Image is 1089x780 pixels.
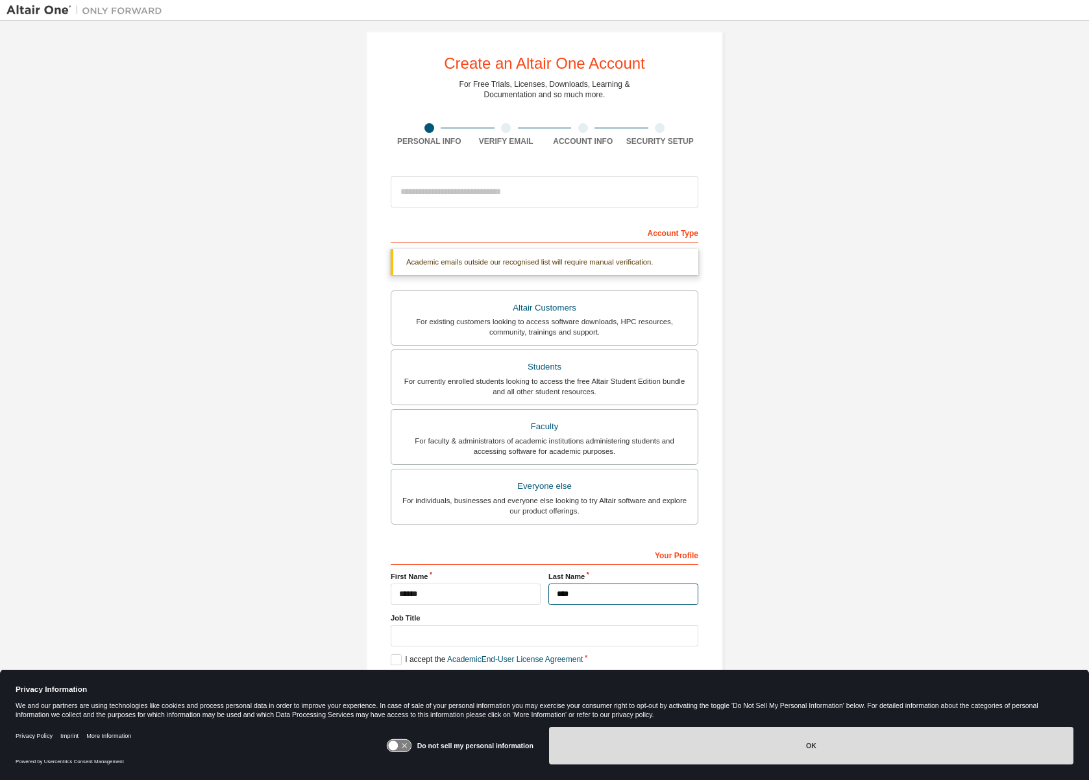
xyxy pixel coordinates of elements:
div: Verify Email [468,136,545,147]
div: Personal Info [391,136,468,147]
div: Students [399,358,690,376]
div: For currently enrolled students looking to access the free Altair Student Edition bundle and all ... [399,376,690,397]
div: Altair Customers [399,299,690,317]
div: Your Profile [391,544,698,565]
label: Last Name [548,571,698,582]
label: Job Title [391,613,698,623]
a: Academic End-User License Agreement [447,655,583,664]
div: For faculty & administrators of academic institutions administering students and accessing softwa... [399,436,690,456]
label: I accept the [391,654,583,665]
div: Account Type [391,222,698,242]
div: For existing customers looking to access software downloads, HPC resources, community, trainings ... [399,316,690,337]
div: Everyone else [399,477,690,495]
img: Altair One [6,4,169,17]
div: Security Setup [622,136,699,147]
div: For individuals, businesses and everyone else looking to try Altair software and explore our prod... [399,495,690,516]
div: Academic emails outside our recognised list will require manual verification. [391,249,698,275]
div: Create an Altair One Account [444,56,645,71]
div: Faculty [399,418,690,436]
label: First Name [391,571,541,582]
div: For Free Trials, Licenses, Downloads, Learning & Documentation and so much more. [459,79,630,100]
div: Account Info [544,136,622,147]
